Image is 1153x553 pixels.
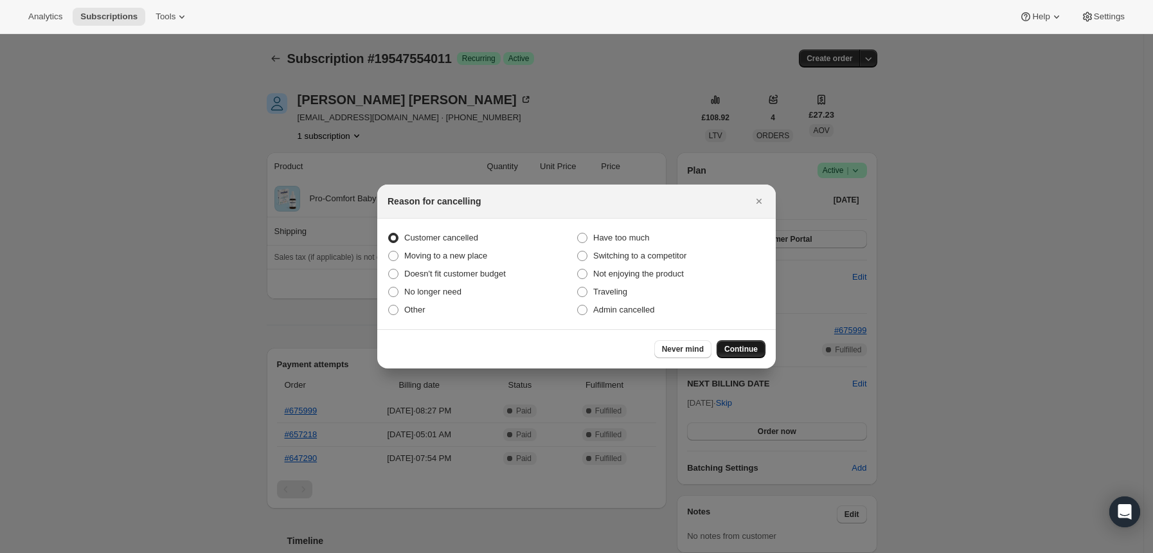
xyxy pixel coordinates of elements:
[21,8,70,26] button: Analytics
[404,269,506,278] span: Doesn't fit customer budget
[404,251,487,260] span: Moving to a new place
[80,12,138,22] span: Subscriptions
[148,8,196,26] button: Tools
[1012,8,1070,26] button: Help
[593,287,627,296] span: Traveling
[73,8,145,26] button: Subscriptions
[593,233,649,242] span: Have too much
[1109,496,1140,527] div: Open Intercom Messenger
[593,269,684,278] span: Not enjoying the product
[717,340,765,358] button: Continue
[1032,12,1050,22] span: Help
[654,340,711,358] button: Never mind
[1094,12,1125,22] span: Settings
[1073,8,1132,26] button: Settings
[404,305,425,314] span: Other
[593,305,654,314] span: Admin cancelled
[388,195,481,208] h2: Reason for cancelling
[662,344,704,354] span: Never mind
[28,12,62,22] span: Analytics
[724,344,758,354] span: Continue
[593,251,686,260] span: Switching to a competitor
[404,287,461,296] span: No longer need
[750,192,768,210] button: Close
[156,12,175,22] span: Tools
[404,233,478,242] span: Customer cancelled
